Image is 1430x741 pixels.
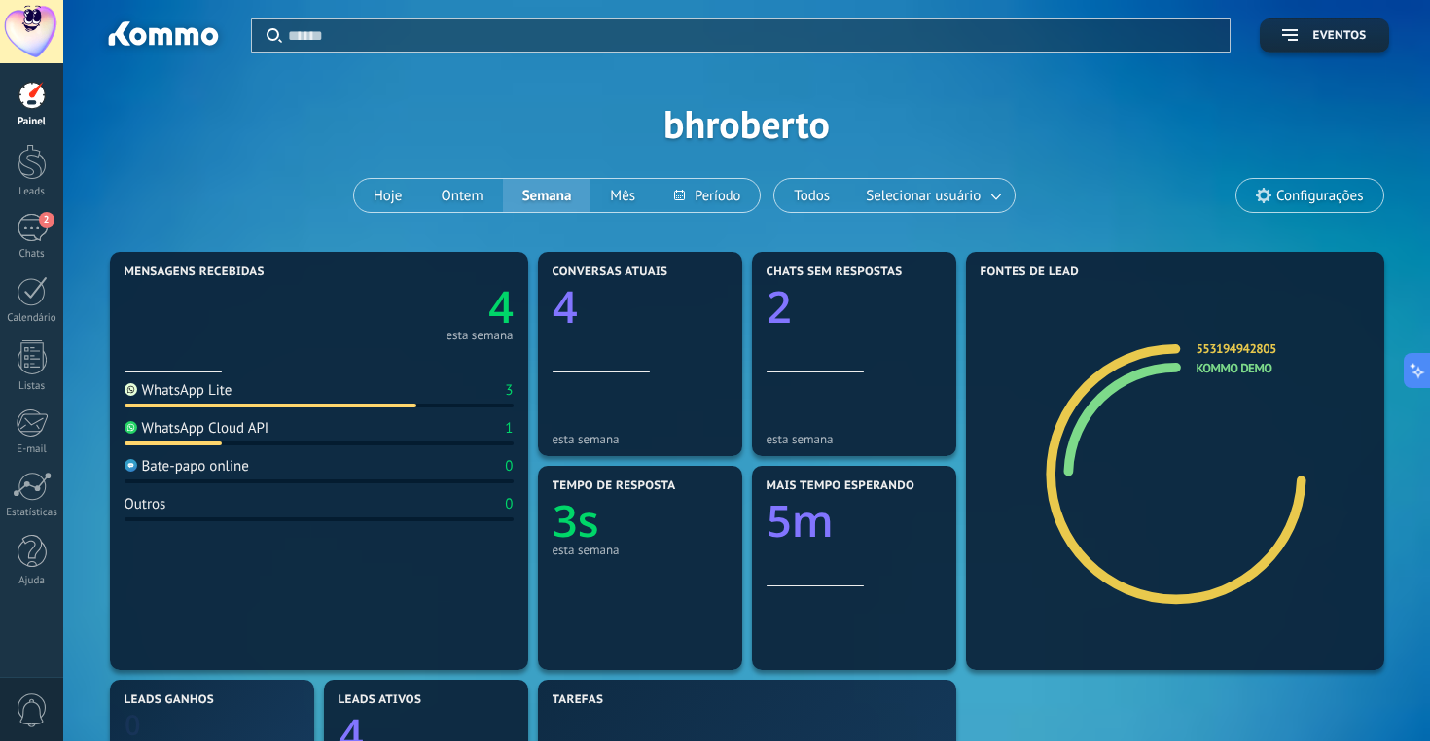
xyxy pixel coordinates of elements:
button: Eventos [1260,18,1388,53]
button: Ontem [421,179,502,212]
div: 3 [505,381,513,400]
div: 1 [505,419,513,438]
div: Painel [4,116,60,128]
div: Estatísticas [4,507,60,519]
text: 3s [553,491,599,550]
div: esta semana [553,432,728,446]
span: Leads ativos [339,693,422,707]
span: Mensagens recebidas [125,265,265,279]
div: 0 [505,457,513,476]
text: 2 [767,277,792,336]
a: 553194942805 [1197,340,1276,357]
a: 5m [767,491,942,550]
div: Outros [125,495,166,513]
span: Configurações [1276,188,1363,204]
div: esta semana [767,432,942,446]
div: esta semana [446,331,513,340]
span: Conversas atuais [553,265,668,279]
div: esta semana [553,543,728,557]
div: Leads [4,186,60,198]
span: 2 [39,212,54,228]
span: Chats sem respostas [767,265,903,279]
img: WhatsApp Cloud API [125,421,137,434]
span: Tarefas [553,693,604,707]
button: Selecionar usuário [849,179,1015,212]
span: Leads ganhos [125,693,215,707]
button: Semana [503,179,591,212]
div: WhatsApp Cloud API [125,419,269,438]
div: Ajuda [4,575,60,587]
button: Período [655,179,760,212]
span: Eventos [1312,29,1366,43]
button: Hoje [354,179,422,212]
button: Mês [590,179,655,212]
img: WhatsApp Lite [125,383,137,396]
span: Fontes de lead [981,265,1080,279]
div: Bate-papo online [125,457,249,476]
text: 5m [767,491,834,550]
img: Bate-papo online [125,459,137,472]
div: WhatsApp Lite [125,381,232,400]
a: Kommo Demo [1197,360,1272,376]
span: Mais tempo esperando [767,479,915,493]
span: Selecionar usuário [862,183,984,209]
text: 4 [488,277,514,336]
a: 4 [319,277,514,336]
button: Todos [774,179,849,212]
div: Listas [4,380,60,393]
div: Chats [4,248,60,261]
div: 0 [505,495,513,513]
text: 4 [553,277,578,336]
div: E-mail [4,443,60,456]
span: Tempo de resposta [553,479,676,493]
div: Calendário [4,312,60,325]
